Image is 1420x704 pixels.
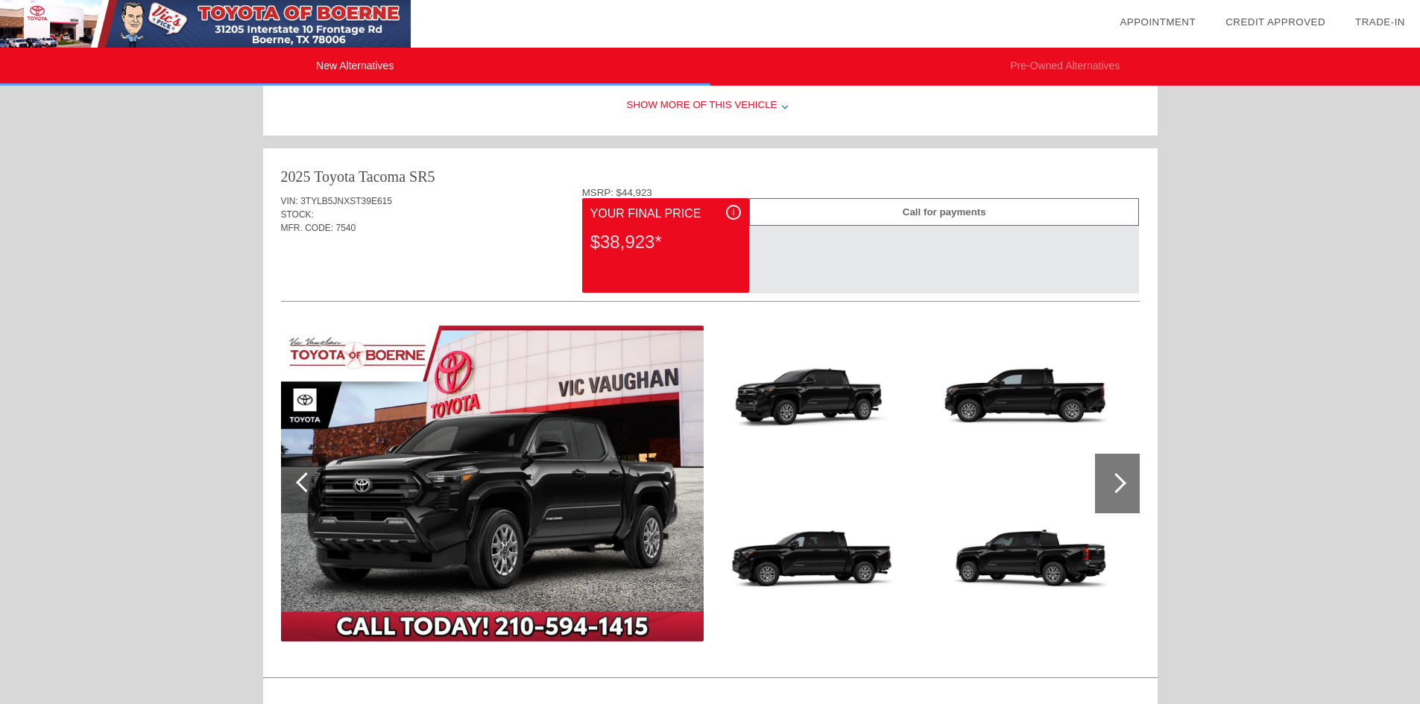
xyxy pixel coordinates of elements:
[281,166,406,187] div: 2025 Toyota Tacoma
[1120,16,1196,28] a: Appointment
[927,326,1132,479] img: 4.jpg
[281,257,1140,281] div: Quoted on [DATE] 11:28:21 AM
[300,196,392,206] span: 3TYLB5JNXST39E615
[336,223,356,233] span: 7540
[749,198,1139,226] div: Call for payments
[281,209,314,220] span: STOCK:
[263,76,1158,136] div: Show More of this Vehicle
[409,166,435,187] div: SR5
[281,223,334,233] span: MFR. CODE:
[715,326,920,479] img: 2.jpg
[281,196,298,206] span: VIN:
[1355,16,1405,28] a: Trade-In
[281,326,704,641] img: 1.jpg
[927,488,1132,641] img: 5.jpg
[715,488,920,641] img: 3.jpg
[726,205,741,220] div: i
[1225,16,1325,28] a: Credit Approved
[582,187,1140,198] div: MSRP: $44,923
[590,205,741,223] div: Your Final Price
[590,223,741,261] div: $38,923*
